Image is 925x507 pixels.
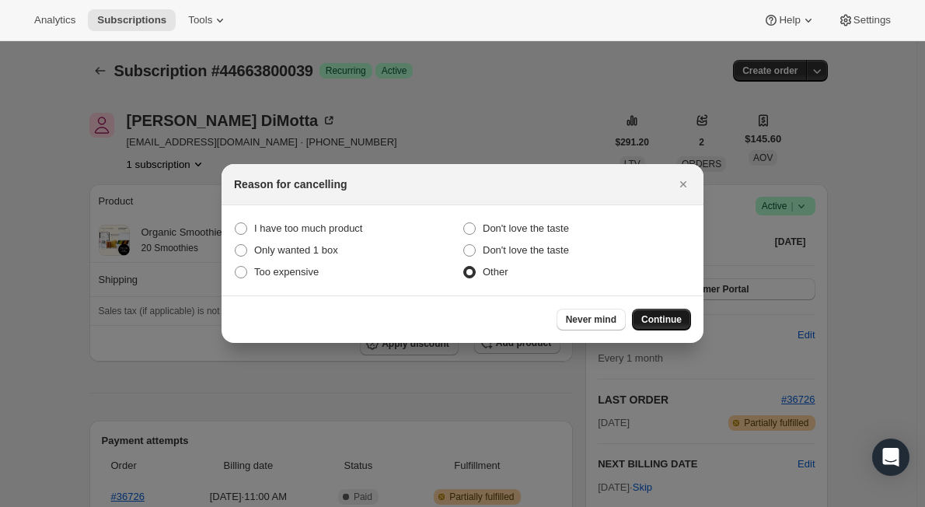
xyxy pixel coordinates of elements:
[672,173,694,195] button: Close
[483,244,569,256] span: Don't love the taste
[88,9,176,31] button: Subscriptions
[34,14,75,26] span: Analytics
[483,266,508,278] span: Other
[188,14,212,26] span: Tools
[754,9,825,31] button: Help
[632,309,691,330] button: Continue
[254,266,319,278] span: Too expensive
[97,14,166,26] span: Subscriptions
[254,244,338,256] span: Only wanted 1 box
[829,9,900,31] button: Settings
[566,313,616,326] span: Never mind
[25,9,85,31] button: Analytics
[641,313,682,326] span: Continue
[872,439,909,476] div: Open Intercom Messenger
[779,14,800,26] span: Help
[853,14,891,26] span: Settings
[483,222,569,234] span: Don't love the taste
[234,177,347,192] h2: Reason for cancelling
[557,309,626,330] button: Never mind
[179,9,237,31] button: Tools
[254,222,362,234] span: I have too much product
